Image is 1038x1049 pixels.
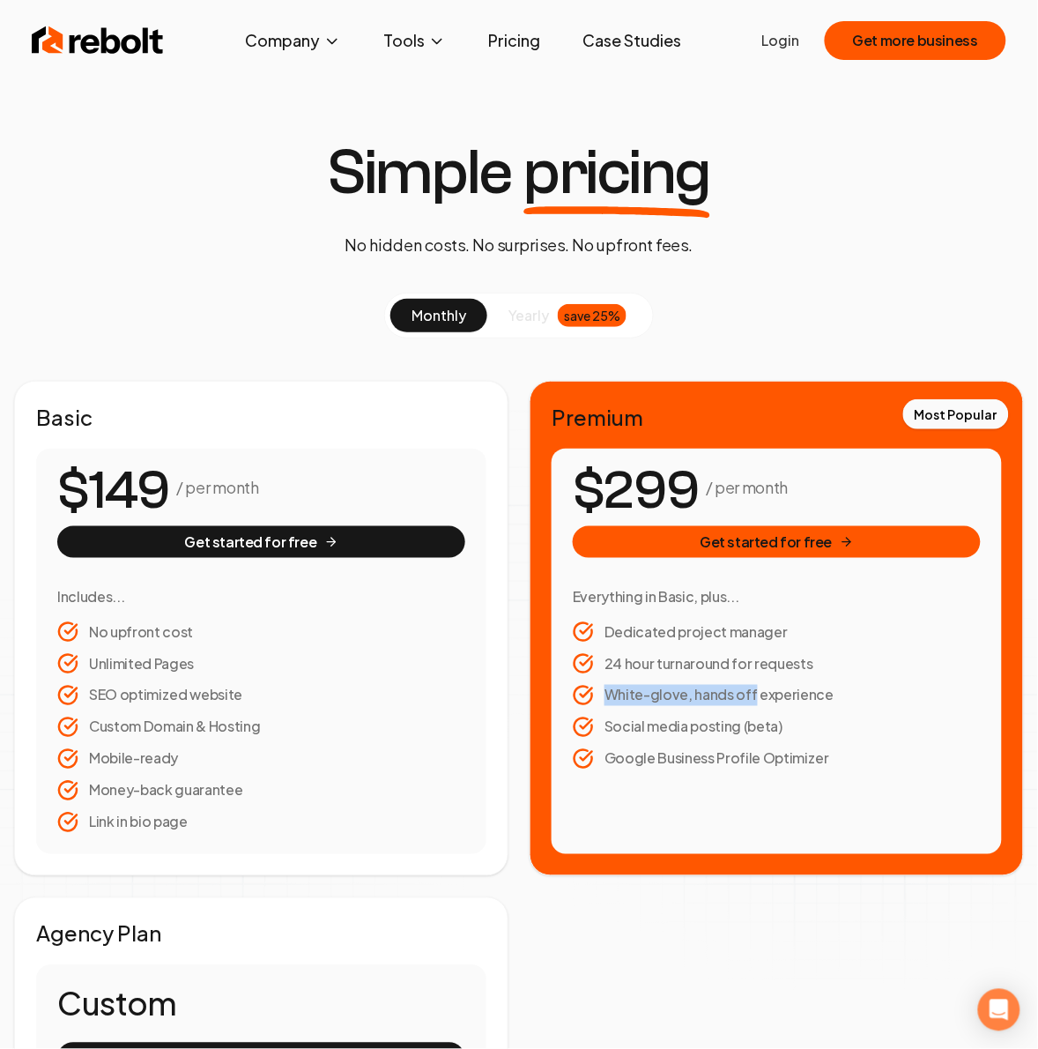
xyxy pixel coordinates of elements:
button: Get started for free [57,526,465,558]
li: Custom Domain & Hosting [57,717,465,738]
number-flow-react: $299 [573,451,699,531]
li: 24 hour turnaround for requests [573,653,981,674]
li: Link in bio page [57,812,465,833]
a: Pricing [474,23,554,58]
h1: Custom [57,986,465,1022]
span: yearly [508,305,549,326]
h2: Basic [36,403,486,431]
a: Case Studies [568,23,695,58]
h3: Includes... [57,586,465,607]
h3: Everything in Basic, plus... [573,586,981,607]
button: Get started for free [573,526,981,558]
button: Company [231,23,355,58]
h2: Agency Plan [36,919,486,948]
h1: Simple [328,141,711,205]
p: / per month [706,475,788,500]
li: Social media posting (beta) [573,717,981,738]
li: Money-back guarantee [57,780,465,801]
p: / per month [176,475,258,500]
li: Google Business Profile Optimizer [573,748,981,770]
img: Rebolt Logo [32,23,164,58]
li: No upfront cost [57,621,465,643]
button: Tools [369,23,460,58]
li: Mobile-ready [57,748,465,770]
span: pricing [524,141,711,205]
li: Unlimited Pages [57,653,465,674]
h2: Premium [552,403,1002,431]
a: Login [762,30,800,51]
span: monthly [411,306,466,324]
button: yearlysave 25% [487,299,648,332]
div: Most Popular [903,399,1009,429]
div: Open Intercom Messenger [978,989,1020,1031]
p: No hidden costs. No surprises. No upfront fees. [345,233,693,257]
button: monthly [390,299,487,332]
li: SEO optimized website [57,685,465,706]
div: save 25% [558,304,627,327]
li: Dedicated project manager [573,621,981,643]
button: Get more business [825,21,1006,60]
number-flow-react: $149 [57,451,169,531]
li: White-glove, hands off experience [573,685,981,706]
